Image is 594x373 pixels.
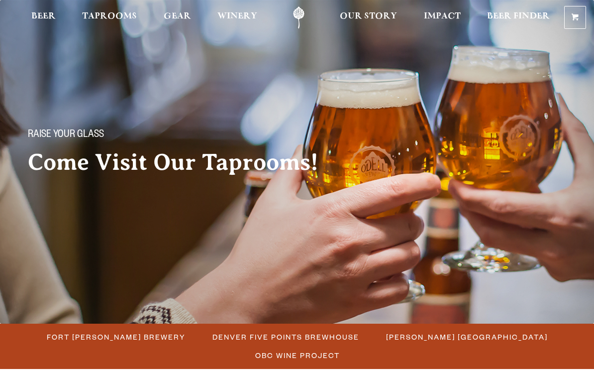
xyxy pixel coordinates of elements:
a: Odell Home [280,6,317,29]
span: Taprooms [82,12,137,20]
a: Beer Finder [481,6,556,29]
a: Our Story [333,6,403,29]
span: Impact [424,12,461,20]
a: OBC Wine Project [249,348,345,363]
span: Beer [31,12,56,20]
span: Gear [164,12,191,20]
span: Winery [217,12,257,20]
a: Winery [211,6,264,29]
span: OBC Wine Project [255,348,340,363]
a: Fort [PERSON_NAME] Brewery [41,330,191,344]
span: Denver Five Points Brewhouse [213,330,360,344]
span: Beer Finder [487,12,550,20]
span: [PERSON_NAME] [GEOGRAPHIC_DATA] [387,330,548,344]
span: Fort [PERSON_NAME] Brewery [47,330,186,344]
h2: Come Visit Our Taprooms! [28,150,338,175]
a: [PERSON_NAME] [GEOGRAPHIC_DATA] [381,330,553,344]
a: Denver Five Points Brewhouse [207,330,365,344]
a: Impact [417,6,467,29]
a: Beer [25,6,62,29]
a: Taprooms [76,6,143,29]
a: Gear [157,6,198,29]
span: Raise your glass [28,129,104,142]
span: Our Story [340,12,397,20]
